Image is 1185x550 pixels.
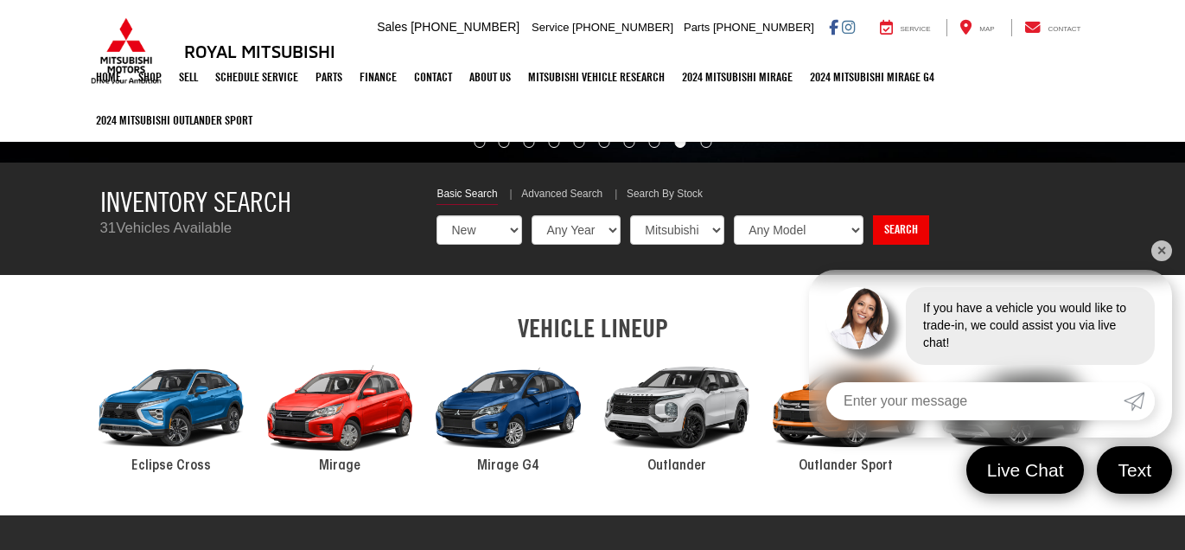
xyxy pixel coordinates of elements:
[1097,446,1172,494] a: Text
[532,215,621,245] select: Choose Year from the dropdown
[734,215,863,245] select: Choose Model from the dropdown
[521,187,602,204] a: Advanced Search
[647,459,706,473] span: Outlander
[436,187,497,205] a: Basic Search
[906,287,1155,365] div: If you have a vehicle you would like to trade-in, we could assist you via live chat!
[574,137,585,148] li: Go to slide number 5.
[549,137,560,148] li: Go to slide number 4.
[351,55,405,99] a: Finance
[424,351,593,476] a: 2024 Mitsubishi Mirage G4 Mirage G4
[593,351,761,476] a: 2024 Mitsubishi Outlander Outlander
[87,17,165,85] img: Mitsubishi
[826,382,1124,420] input: Enter your message
[873,215,929,245] a: Search
[761,351,930,476] a: 2024 Mitsubishi Outlander Sport Outlander Sport
[674,137,685,148] li: Go to slide number 9.
[130,55,170,99] a: Shop
[87,314,1099,342] h2: VEHICLE LINEUP
[623,137,634,148] li: Go to slide number 7.
[648,137,659,148] li: Go to slide number 8.
[901,25,931,33] span: Service
[474,137,485,148] li: Go to slide number 1.
[801,55,943,99] a: 2024 Mitsubishi Mirage G4
[256,351,424,465] div: 2024 Mitsubishi Mirage
[627,187,703,204] a: Search By Stock
[87,351,256,476] a: 2024 Mitsubishi Eclipse Cross Eclipse Cross
[1048,25,1080,33] span: Contact
[256,351,424,476] a: 2024 Mitsubishi Mirage Mirage
[532,21,569,34] span: Service
[673,55,801,99] a: 2024 Mitsubishi Mirage
[87,99,261,142] a: 2024 Mitsubishi Outlander SPORT
[499,137,510,148] li: Go to slide number 2.
[979,25,994,33] span: Map
[826,287,889,349] img: Agent profile photo
[966,446,1085,494] a: Live Chat
[1011,19,1094,36] a: Contact
[411,20,519,34] span: [PHONE_NUMBER]
[978,458,1073,482] span: Live Chat
[630,215,724,245] select: Choose Make from the dropdown
[524,137,535,148] li: Go to slide number 3.
[307,55,351,99] a: Parts: Opens in a new tab
[598,137,609,148] li: Go to slide number 6.
[131,459,211,473] span: Eclipse Cross
[170,55,207,99] a: Sell
[593,351,761,465] div: 2024 Mitsubishi Outlander
[87,351,256,465] div: 2024 Mitsubishi Eclipse Cross
[867,19,944,36] a: Service
[100,187,411,217] h3: Inventory Search
[424,351,593,465] div: 2024 Mitsubishi Mirage G4
[519,55,673,99] a: Mitsubishi Vehicle Research
[572,21,673,34] span: [PHONE_NUMBER]
[761,351,930,465] div: 2024 Mitsubishi Outlander Sport
[461,55,519,99] a: About Us
[946,19,1007,36] a: Map
[100,220,117,236] span: 31
[184,42,335,61] h3: Royal Mitsubishi
[87,55,130,99] a: Home
[477,459,539,473] span: Mirage G4
[319,459,360,473] span: Mirage
[207,55,307,99] a: Schedule Service: Opens in a new tab
[100,218,411,239] p: Vehicles Available
[405,55,461,99] a: Contact
[1109,458,1160,482] span: Text
[799,459,893,473] span: Outlander Sport
[684,21,710,34] span: Parts
[713,21,814,34] span: [PHONE_NUMBER]
[377,20,407,34] span: Sales
[1124,382,1155,420] a: Submit
[842,20,855,34] a: Instagram: Click to visit our Instagram page
[829,20,838,34] a: Facebook: Click to visit our Facebook page
[436,215,522,245] select: Choose Vehicle Condition from the dropdown
[700,137,711,148] li: Go to slide number 10.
